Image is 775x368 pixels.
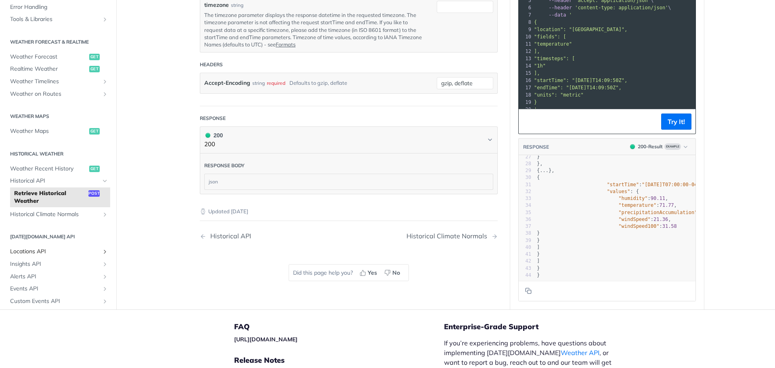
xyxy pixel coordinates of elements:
div: 42 [519,258,531,265]
a: Tools & LibrariesShow subpages for Tools & Libraries [6,14,110,26]
div: 19 [519,99,532,106]
div: 17 [519,84,532,91]
a: Error Handling [6,1,110,13]
span: "temperature" [618,203,656,208]
div: 14 [519,62,532,69]
div: 7 [519,11,532,19]
div: Historical API [206,232,251,240]
div: 37 [519,223,531,230]
div: 18 [519,91,532,99]
button: Copy to clipboard [523,285,534,297]
span: Weather Maps [10,127,87,135]
span: "fields": [ [534,34,566,40]
a: Weather Forecastget [6,51,110,63]
span: get [89,54,100,60]
span: "1h" [534,63,546,69]
span: Insights API [10,260,100,268]
span: ' [569,12,572,18]
div: 200 - Result [638,143,663,150]
div: 11 [519,40,532,48]
span: "temperature" [534,41,572,47]
div: 36 [519,216,531,223]
div: 9 [519,26,532,33]
span: 'content-type: application/json' [575,5,668,11]
a: Weather on RoutesShow subpages for Weather on Routes [6,88,110,100]
span: } [537,265,540,271]
span: "windSpeed100" [618,223,659,229]
span: ], [534,70,540,76]
div: 30 [519,175,531,181]
span: : , [537,203,677,208]
span: get [89,166,100,172]
button: Show subpages for Insights API [102,261,108,267]
span: ], [534,48,540,54]
label: Accept-Encoding [204,77,250,89]
div: 31 [519,181,531,188]
div: 35 [519,209,531,216]
div: 15 [519,69,532,77]
div: 6 [519,4,532,11]
span: "startTime": "[DATE]T14:09:50Z", [534,78,627,83]
button: Show subpages for Tools & Libraries [102,17,108,23]
div: 29 [519,167,531,174]
h2: Historical Weather [6,150,110,158]
button: No [381,267,404,279]
a: Historical Climate NormalsShow subpages for Historical Climate Normals [6,208,110,221]
button: RESPONSE [523,143,549,151]
span: "[DATE]T07:00:00-04:00" [642,182,709,187]
button: Show subpages for Weather on Routes [102,91,108,97]
a: Retrieve Historical Weatherpost [10,187,110,207]
div: Did this page help you? [289,264,409,281]
button: Show subpages for Historical Climate Normals [102,211,108,218]
span: : , [537,182,712,187]
p: The timezone parameter displays the response datetime in the requested timezone. The timezone par... [204,11,425,48]
span: ] [537,259,540,264]
div: 33 [519,195,531,202]
span: "timesteps": [ [534,56,575,61]
div: Response [200,115,226,122]
span: Error Handling [10,3,108,11]
span: 21.36 [654,217,668,222]
span: 31.58 [662,223,677,229]
a: On-Demand EventsShow subpages for On-Demand Events [6,308,110,320]
span: "humidity" [618,196,647,201]
span: "values" [607,189,630,194]
span: post [88,190,100,197]
div: Headers [200,61,223,68]
svg: Chevron [487,137,493,143]
div: Response body [204,162,245,169]
span: { }, [537,168,554,173]
a: Weather TimelinesShow subpages for Weather Timelines [6,76,110,88]
span: 200 [205,133,210,138]
h2: Weather Maps [6,113,110,120]
span: : , [537,196,668,201]
div: json [205,174,493,189]
button: Show subpages for Weather Timelines [102,78,108,85]
div: 34 [519,202,531,209]
div: 12 [519,48,532,55]
a: Locations APIShow subpages for Locations API [6,246,110,258]
h5: FAQ [234,322,444,332]
span: Weather Timelines [10,78,100,86]
div: Historical Climate Normals [406,232,491,240]
span: } [537,238,540,243]
p: Updated [DATE] [200,208,498,216]
div: 13 [519,55,532,62]
div: Defaults to gzip, deflate [289,77,347,89]
span: "endTime": "[DATE]T14:09:50Z", [534,85,622,90]
button: Try It! [661,114,691,130]
span: "units": "metric" [534,92,584,98]
button: Show subpages for Custom Events API [102,298,108,305]
span: Realtime Weather [10,65,87,74]
span: get [89,66,100,73]
span: Historical Climate Normals [10,210,100,219]
a: Realtime Weatherget [6,63,110,76]
span: : , [537,217,671,222]
span: { [534,19,537,25]
a: Formats [276,41,295,48]
button: 200 200200 [204,131,493,149]
a: Alerts APIShow subpages for Alerts API [6,271,110,283]
span: 71.77 [659,203,674,208]
a: Historical APIHide subpages for Historical API [6,175,110,187]
span: "startTime" [607,182,639,187]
